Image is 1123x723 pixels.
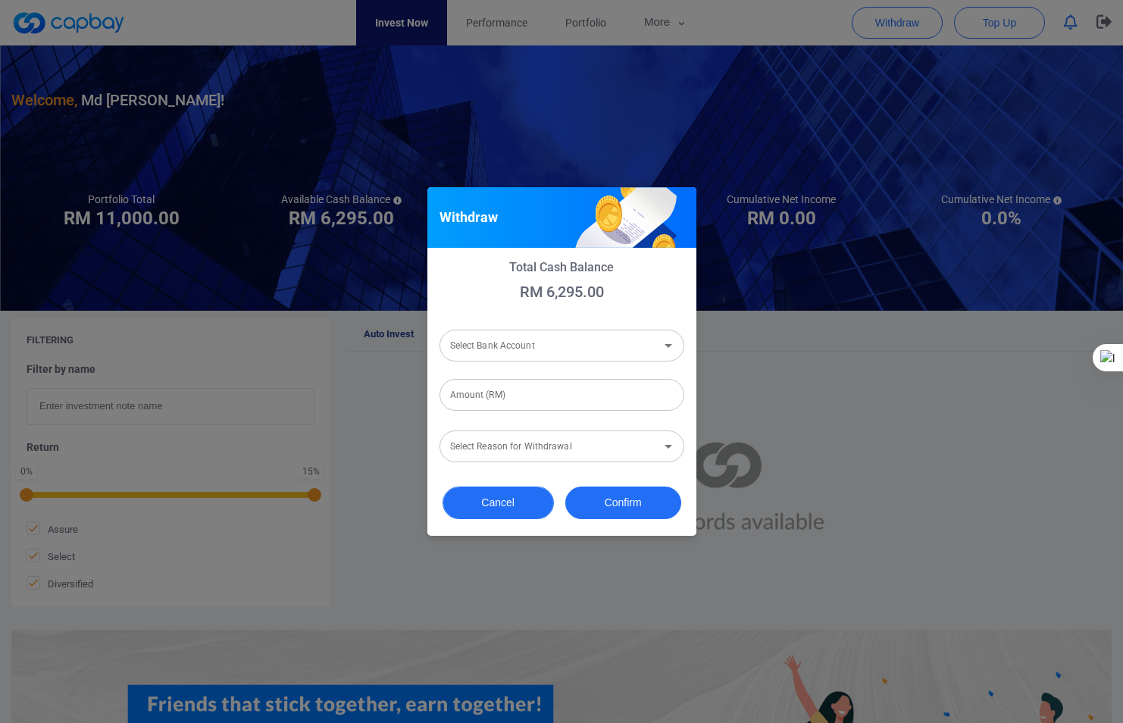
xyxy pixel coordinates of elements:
button: Cancel [443,487,554,519]
p: Total Cash Balance [440,260,684,274]
h5: Withdraw [440,208,498,227]
button: Open [658,436,679,457]
button: Confirm [565,487,681,519]
button: Open [658,335,679,356]
p: RM 6,295.00 [440,283,684,301]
